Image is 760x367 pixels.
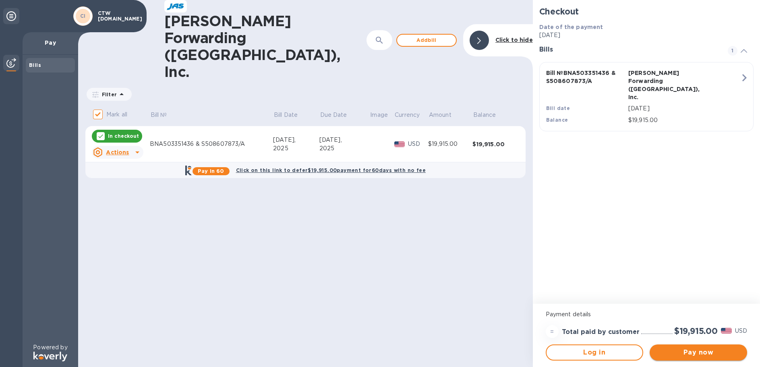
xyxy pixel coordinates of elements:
[80,13,86,19] b: CI
[495,37,533,43] b: Click to hide
[539,31,754,39] p: [DATE]
[628,69,707,101] p: [PERSON_NAME] Forwarding ([GEOGRAPHIC_DATA]), Inc.
[151,111,178,119] span: Bill №
[628,104,740,113] p: [DATE]
[473,111,496,119] p: Balance
[320,111,358,119] span: Due Date
[473,111,506,119] span: Balance
[29,62,41,68] b: Bills
[396,34,457,47] button: Addbill
[546,310,747,319] p: Payment details
[370,111,388,119] p: Image
[150,140,273,148] div: BNA503351436 & S508607873/A
[562,328,640,336] h3: Total paid by customer
[553,348,636,357] span: Log in
[319,136,370,144] div: [DATE],
[319,144,370,153] div: 2025
[650,344,747,361] button: Pay now
[539,24,603,30] b: Date of the payment
[656,348,741,357] span: Pay now
[99,91,117,98] p: Filter
[628,116,740,124] p: $19,915.00
[151,111,167,119] p: Bill №
[408,140,428,148] p: USD
[428,140,472,148] div: $19,915.00
[106,110,127,119] p: Mark all
[429,111,451,119] p: Amount
[273,144,319,153] div: 2025
[108,133,139,139] p: In checkout
[98,10,138,22] p: CTW [DOMAIN_NAME]
[164,12,367,80] h1: [PERSON_NAME] Forwarding ([GEOGRAPHIC_DATA]), Inc.
[546,117,568,123] b: Balance
[539,6,754,17] h2: Checkout
[33,352,67,361] img: Logo
[404,35,449,45] span: Add bill
[394,141,405,147] img: USD
[274,111,298,119] p: Bill Date
[546,344,643,361] button: Log in
[320,111,347,119] p: Due Date
[546,69,625,85] p: Bill № BNA503351436 & S508607873/A
[274,111,308,119] span: Bill Date
[33,343,67,352] p: Powered by
[539,46,718,54] h3: Bills
[429,111,462,119] span: Amount
[674,326,718,336] h2: $19,915.00
[273,136,319,144] div: [DATE],
[236,167,426,173] b: Click on this link to defer $19,915.00 payment for 60 days with no fee
[29,39,72,47] p: Pay
[472,140,517,148] div: $19,915.00
[198,168,224,174] b: Pay in 60
[721,328,732,334] img: USD
[546,325,559,338] div: =
[539,62,754,131] button: Bill №BNA503351436 & S508607873/A[PERSON_NAME] Forwarding ([GEOGRAPHIC_DATA]), Inc.Bill date[DATE...
[106,149,129,156] u: Actions
[546,105,570,111] b: Bill date
[735,327,747,335] p: USD
[728,46,737,56] span: 1
[395,111,420,119] p: Currency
